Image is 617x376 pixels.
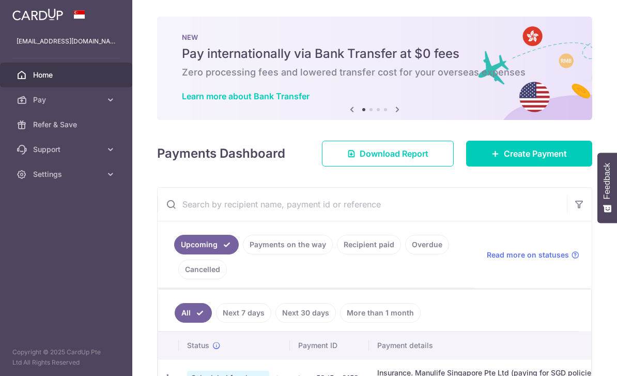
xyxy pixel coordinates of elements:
h6: Zero processing fees and lowered transfer cost for your overseas expenses [182,66,567,79]
a: Learn more about Bank Transfer [182,91,310,101]
span: Pay [33,95,101,105]
th: Payment ID [290,332,369,359]
button: Feedback - Show survey [597,153,617,223]
h4: Payments Dashboard [157,144,285,163]
a: Cancelled [178,260,227,279]
img: Bank transfer banner [157,17,592,120]
a: Download Report [322,141,454,167]
input: Search by recipient name, payment id or reference [158,188,567,221]
span: Refer & Save [33,119,101,130]
span: Status [187,340,209,351]
span: Home [33,70,101,80]
a: Create Payment [466,141,592,167]
a: Recipient paid [337,235,401,254]
a: Payments on the way [243,235,333,254]
img: CardUp [12,8,63,21]
a: Next 30 days [275,303,336,323]
span: Create Payment [504,147,567,160]
th: Payment details [369,332,606,359]
p: [EMAIL_ADDRESS][DOMAIN_NAME] [17,36,116,47]
a: Read more on statuses [487,250,579,260]
h5: Pay internationally via Bank Transfer at $0 fees [182,46,567,62]
span: Settings [33,169,101,179]
span: Support [33,144,101,155]
a: Upcoming [174,235,239,254]
a: Next 7 days [216,303,271,323]
span: Feedback [603,163,612,199]
a: All [175,303,212,323]
a: More than 1 month [340,303,421,323]
span: Download Report [360,147,428,160]
a: Overdue [405,235,449,254]
p: NEW [182,33,567,41]
span: Read more on statuses [487,250,569,260]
